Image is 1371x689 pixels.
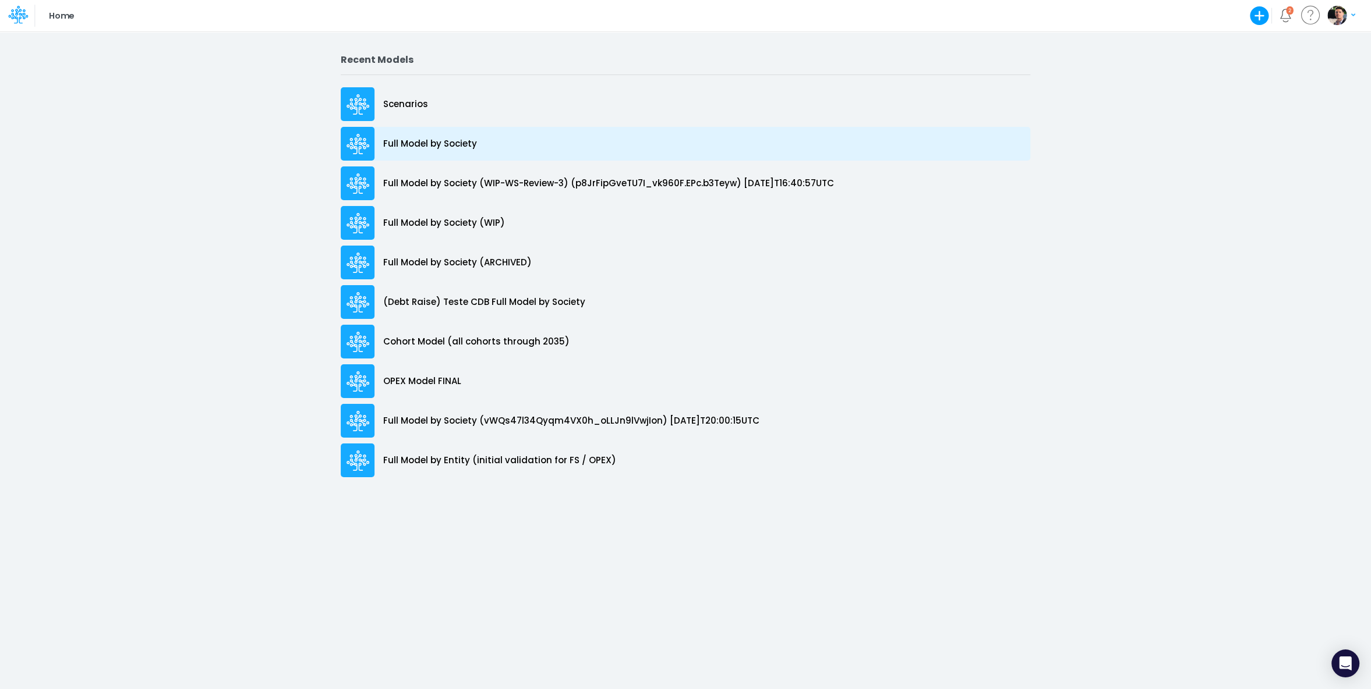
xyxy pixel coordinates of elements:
div: Open Intercom Messenger [1331,649,1359,677]
a: Full Model by Society (ARCHIVED) [341,243,1030,282]
p: Scenarios [383,98,428,111]
p: Cohort Model (all cohorts through 2035) [383,335,570,349]
div: 2 unread items [1288,8,1291,13]
a: OPEX Model FINAL [341,361,1030,401]
p: Full Model by Society (WIP-WS-Review-3) (p8JrFipGveTU7I_vk960F.EPc.b3Teyw) [DATE]T16:40:57UTC [383,177,834,190]
a: (Debt Raise) Teste CDB Full Model by Society [341,282,1030,322]
a: Notifications [1279,9,1292,22]
h2: Recent Models [341,54,1030,65]
a: Full Model by Society (WIP-WS-Review-3) (p8JrFipGveTU7I_vk960F.EPc.b3Teyw) [DATE]T16:40:57UTC [341,164,1030,203]
p: OPEX Model FINAL [383,375,461,388]
a: Full Model by Society (WIP) [341,203,1030,243]
p: Home [49,9,74,22]
p: (Debt Raise) Teste CDB Full Model by Society [383,296,585,309]
p: Full Model by Society [383,137,477,151]
p: Full Model by Society (ARCHIVED) [383,256,532,269]
p: Full Model by Entity (initial validation for FS / OPEX) [383,454,616,467]
p: Full Model by Society (WIP) [383,216,505,230]
a: Full Model by Entity (initial validation for FS / OPEX) [341,441,1030,480]
a: Scenarios [341,84,1030,124]
a: Full Model by Society (vWQs47l34Qyqm4VX0h_oLLJn9lVwjIon) [DATE]T20:00:15UTC [341,401,1030,441]
a: Cohort Model (all cohorts through 2035) [341,322,1030,361]
p: Full Model by Society (vWQs47l34Qyqm4VX0h_oLLJn9lVwjIon) [DATE]T20:00:15UTC [383,414,759,428]
a: Full Model by Society [341,124,1030,164]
